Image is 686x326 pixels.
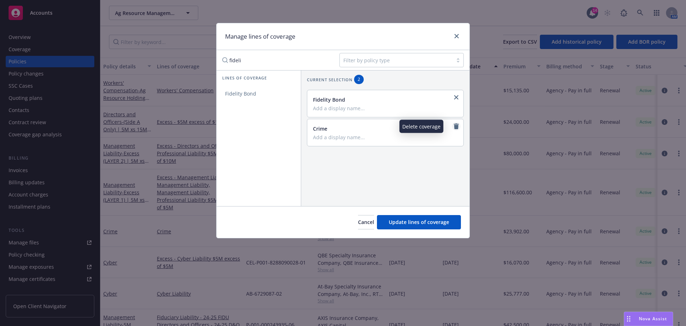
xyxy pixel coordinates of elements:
[624,312,673,326] button: Nova Assist
[358,219,374,225] span: Cancel
[218,53,334,67] input: Search lines of coverage...
[452,122,461,131] a: remove
[452,32,461,40] a: close
[225,32,295,41] h1: Manage lines of coverage
[313,134,456,140] input: Add a display name...
[358,215,374,229] button: Cancel
[452,93,461,102] a: close
[217,90,265,97] span: Fidelity Bond
[357,76,361,83] span: 2
[389,219,449,225] span: Update lines of coverage
[624,312,633,326] div: Drag to move
[222,75,267,81] span: Lines of coverage
[639,316,667,322] span: Nova Assist
[313,96,456,103] div: Fidelity Bond
[377,215,461,229] button: Update lines of coverage
[307,77,353,83] span: Current selection
[313,125,456,132] div: Crime
[313,105,456,111] input: Add a display name...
